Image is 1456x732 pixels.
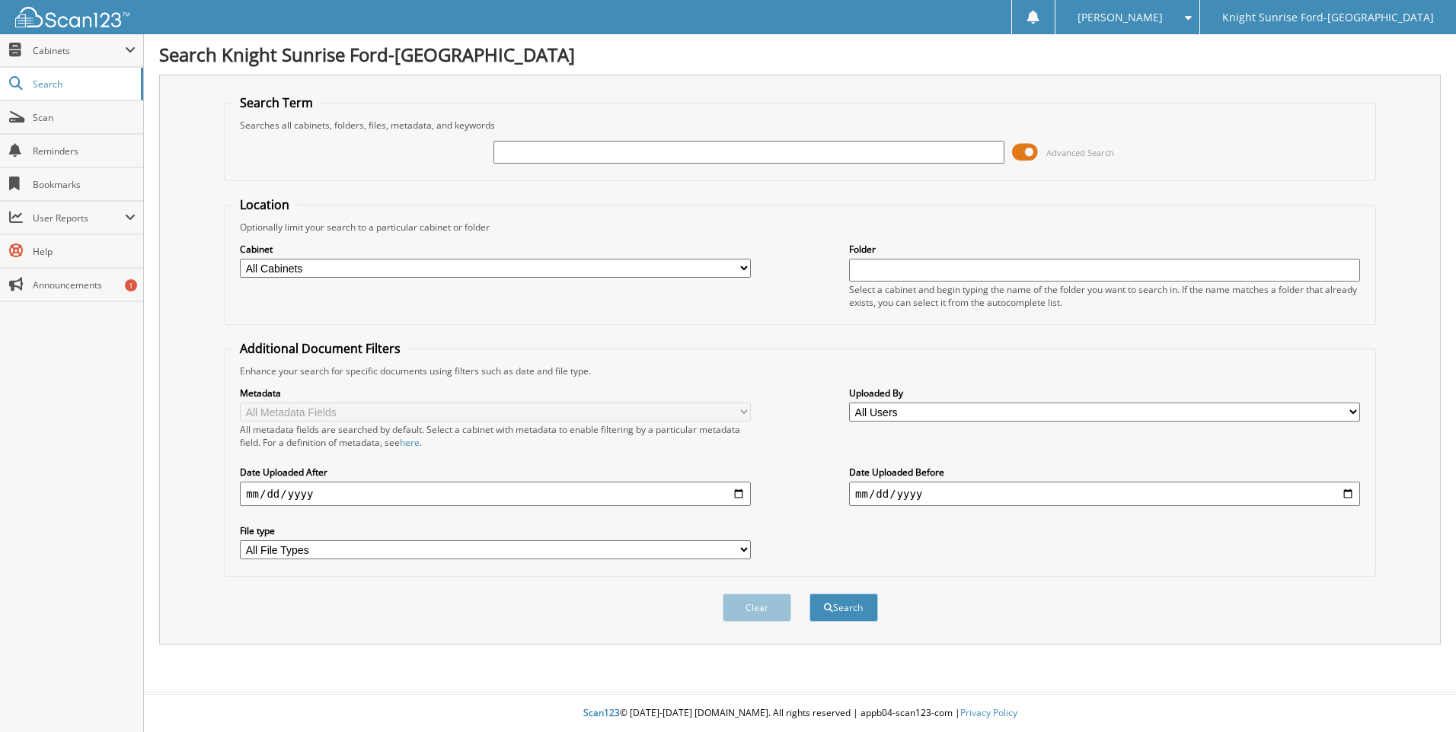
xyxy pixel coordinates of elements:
[1222,13,1434,22] span: Knight Sunrise Ford-[GEOGRAPHIC_DATA]
[849,243,1360,256] label: Folder
[232,119,1368,132] div: Searches all cabinets, folders, files, metadata, and keywords
[125,279,137,291] div: 1
[15,7,129,27] img: scan123-logo-white.svg
[240,243,751,256] label: Cabinet
[144,695,1456,732] div: © [DATE]-[DATE] [DOMAIN_NAME]. All rights reserved | appb04-scan123-com |
[960,706,1017,719] a: Privacy Policy
[33,212,125,224] span: User Reports
[232,94,321,111] legend: Search Term
[33,245,136,258] span: Help
[240,423,751,449] div: All metadata fields are searched by default. Select a cabinet with metadata to enable filtering b...
[33,78,133,91] span: Search
[400,436,420,449] a: here
[849,387,1360,399] label: Uploaded By
[849,283,1360,309] div: Select a cabinet and begin typing the name of the folder you want to search in. If the name match...
[33,44,125,57] span: Cabinets
[232,364,1368,377] div: Enhance your search for specific documents using filters such as date and file type.
[33,278,136,291] span: Announcements
[232,221,1368,234] div: Optionally limit your search to a particular cabinet or folder
[232,196,297,213] legend: Location
[583,706,620,719] span: Scan123
[849,482,1360,506] input: end
[232,340,408,357] legend: Additional Document Filters
[849,466,1360,479] label: Date Uploaded Before
[33,178,136,191] span: Bookmarks
[159,42,1441,67] h1: Search Knight Sunrise Ford-[GEOGRAPHIC_DATA]
[240,387,751,399] label: Metadata
[33,111,136,124] span: Scan
[240,524,751,537] label: File type
[1078,13,1163,22] span: [PERSON_NAME]
[240,466,751,479] label: Date Uploaded After
[240,482,751,506] input: start
[809,594,878,622] button: Search
[723,594,791,622] button: Clear
[1046,147,1114,158] span: Advanced Search
[33,145,136,158] span: Reminders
